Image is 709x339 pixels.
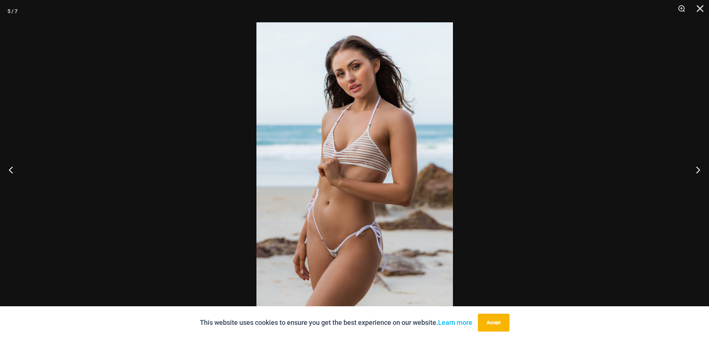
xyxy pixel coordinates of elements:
p: This website uses cookies to ensure you get the best experience on our website. [200,317,472,328]
button: Accept [478,314,510,332]
img: Tide Lines White 350 Halter Top 480 Micro [256,22,453,317]
div: 5 / 7 [7,6,17,17]
a: Learn more [438,319,472,326]
button: Next [681,151,709,188]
